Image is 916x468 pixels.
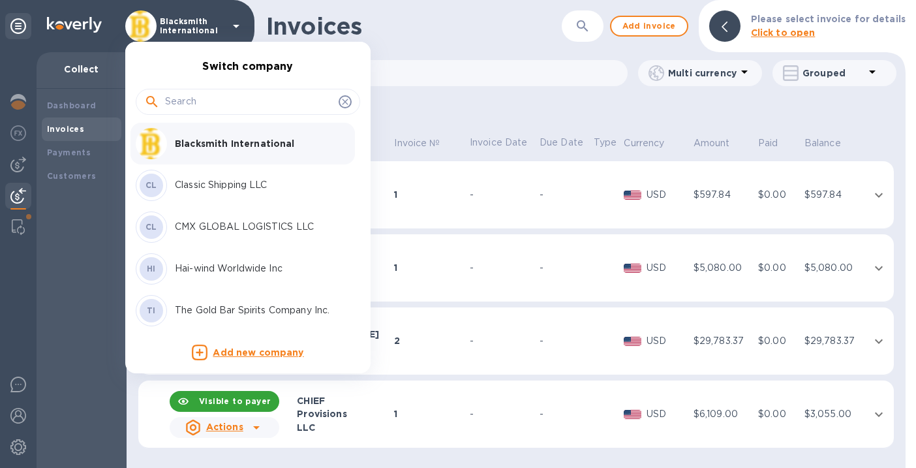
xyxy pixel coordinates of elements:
[147,305,156,315] b: TI
[175,304,339,317] p: The Gold Bar Spirits Company Inc.
[175,137,339,150] p: Blacksmith International
[213,346,303,360] p: Add new company
[175,220,339,234] p: CMX GLOBAL LOGISTICS LLC
[145,222,157,232] b: CL
[147,264,156,273] b: HI
[145,180,157,190] b: CL
[165,92,333,112] input: Search
[175,178,339,192] p: Classic Shipping LLC
[175,262,339,275] p: Hai-wind Worldwide Inc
